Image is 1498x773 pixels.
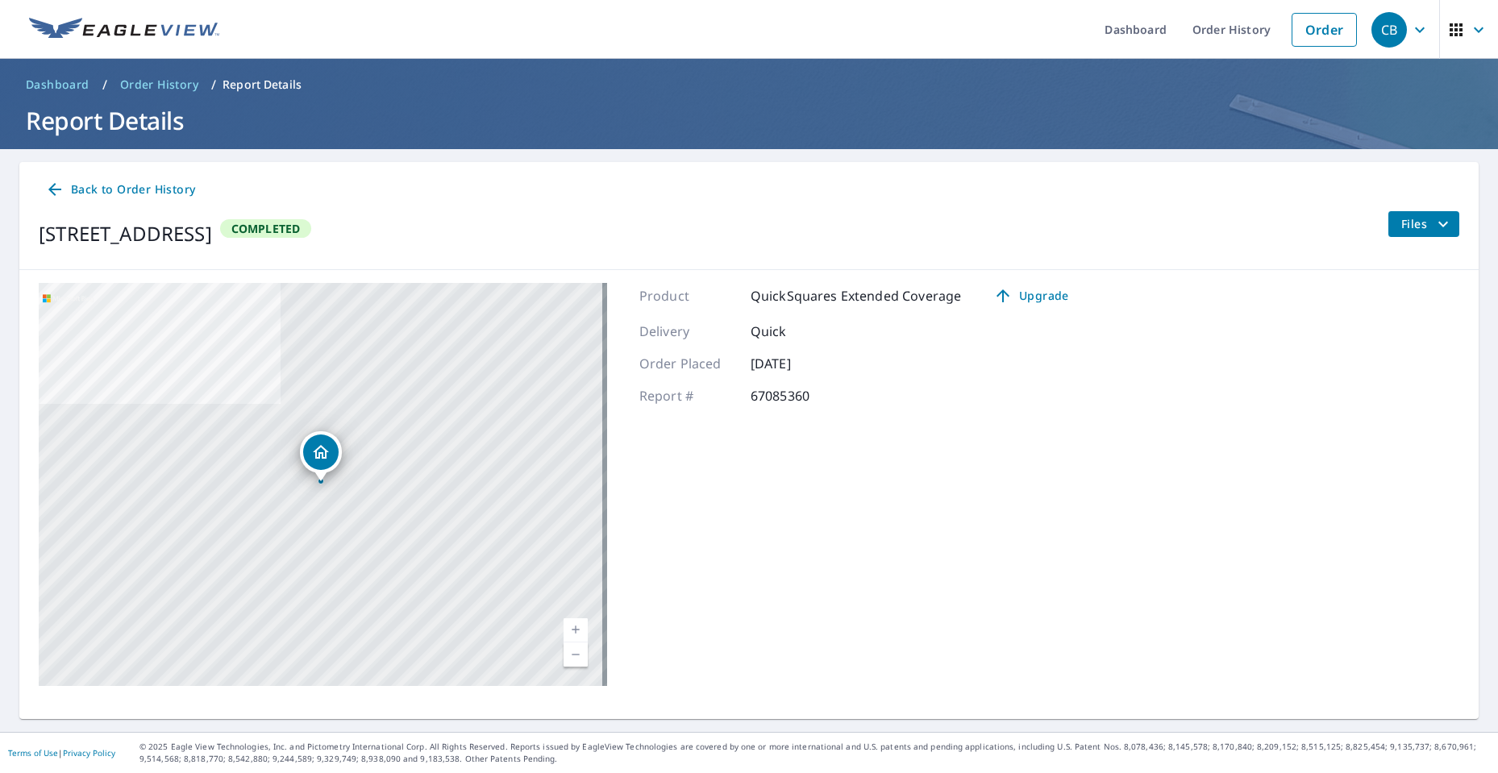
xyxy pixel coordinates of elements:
[300,431,342,481] div: Dropped pin, building 1, Residential property, 1757 Shadyside Rd Downingtown, PA 19335
[114,72,205,98] a: Order History
[980,283,1081,309] a: Upgrade
[63,747,115,758] a: Privacy Policy
[1401,214,1453,234] span: Files
[751,354,847,373] p: [DATE]
[39,219,212,248] div: [STREET_ADDRESS]
[639,286,736,305] p: Product
[1292,13,1357,47] a: Order
[39,175,202,205] a: Back to Order History
[1388,211,1459,237] button: filesDropdownBtn-67085360
[19,72,1479,98] nav: breadcrumb
[45,180,195,200] span: Back to Order History
[751,286,962,305] p: QuickSquares Extended Coverage
[120,77,198,93] span: Order History
[751,386,847,405] p: 67085360
[8,748,115,758] p: |
[139,741,1490,765] p: © 2025 Eagle View Technologies, Inc. and Pictometry International Corp. All Rights Reserved. Repo...
[26,77,89,93] span: Dashboard
[990,286,1071,305] span: Upgrade
[751,322,847,341] p: Quick
[211,75,216,94] li: /
[29,18,219,42] img: EV Logo
[102,75,107,94] li: /
[223,77,302,93] p: Report Details
[19,104,1479,137] h1: Report Details
[564,618,588,642] a: Current Level 17, Zoom In
[222,221,310,236] span: Completed
[639,386,736,405] p: Report #
[19,72,96,98] a: Dashboard
[639,322,736,341] p: Delivery
[1371,12,1407,48] div: CB
[564,642,588,667] a: Current Level 17, Zoom Out
[639,354,736,373] p: Order Placed
[8,747,58,758] a: Terms of Use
